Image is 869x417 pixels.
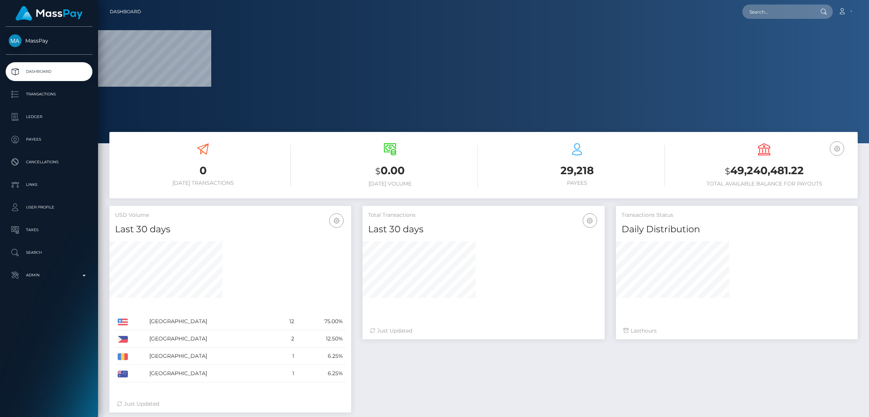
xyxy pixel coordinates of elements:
p: Dashboard [9,66,89,77]
a: Search [6,243,92,262]
img: AU.png [118,371,128,377]
td: [GEOGRAPHIC_DATA] [147,330,276,348]
h3: 49,240,481.22 [676,163,852,179]
a: Ledger [6,107,92,126]
p: Ledger [9,111,89,123]
h4: Daily Distribution [622,223,852,236]
a: Links [6,175,92,194]
a: User Profile [6,198,92,217]
h6: [DATE] Volume [302,181,478,187]
a: Dashboard [110,4,141,20]
td: 1 [276,365,297,382]
a: Admin [6,266,92,285]
small: $ [725,166,730,176]
h4: Last 30 days [115,223,345,236]
td: 12 [276,313,297,330]
img: MassPay [9,34,21,47]
td: [GEOGRAPHIC_DATA] [147,348,276,365]
td: 12.50% [297,330,345,348]
div: Just Updated [370,327,597,335]
span: MassPay [6,37,92,44]
p: Cancellations [9,156,89,168]
a: Dashboard [6,62,92,81]
td: 2 [276,330,297,348]
h5: Transactions Status [622,212,852,219]
p: Payees [9,134,89,145]
h3: 0 [115,163,291,178]
a: Payees [6,130,92,149]
p: User Profile [9,202,89,213]
p: Search [9,247,89,258]
a: Transactions [6,85,92,104]
h3: 0.00 [302,163,478,179]
h5: Total Transactions [368,212,599,219]
p: Links [9,179,89,190]
h6: Total Available Balance for Payouts [676,181,852,187]
small: $ [375,166,381,176]
td: [GEOGRAPHIC_DATA] [147,313,276,330]
p: Admin [9,270,89,281]
a: Taxes [6,221,92,239]
p: Transactions [9,89,89,100]
h4: Last 30 days [368,223,599,236]
img: RO.png [118,353,128,360]
p: Taxes [9,224,89,236]
h3: 29,218 [489,163,665,178]
a: Cancellations [6,153,92,172]
img: PH.png [118,336,128,343]
td: 6.25% [297,365,345,382]
h6: Payees [489,180,665,186]
input: Search... [742,5,813,19]
div: Last hours [623,327,850,335]
td: 1 [276,348,297,365]
td: 6.25% [297,348,345,365]
h6: [DATE] Transactions [115,180,291,186]
h5: USD Volume [115,212,345,219]
div: Just Updated [117,400,344,408]
img: US.png [118,319,128,325]
img: MassPay Logo [15,6,83,21]
td: 75.00% [297,313,345,330]
td: [GEOGRAPHIC_DATA] [147,365,276,382]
